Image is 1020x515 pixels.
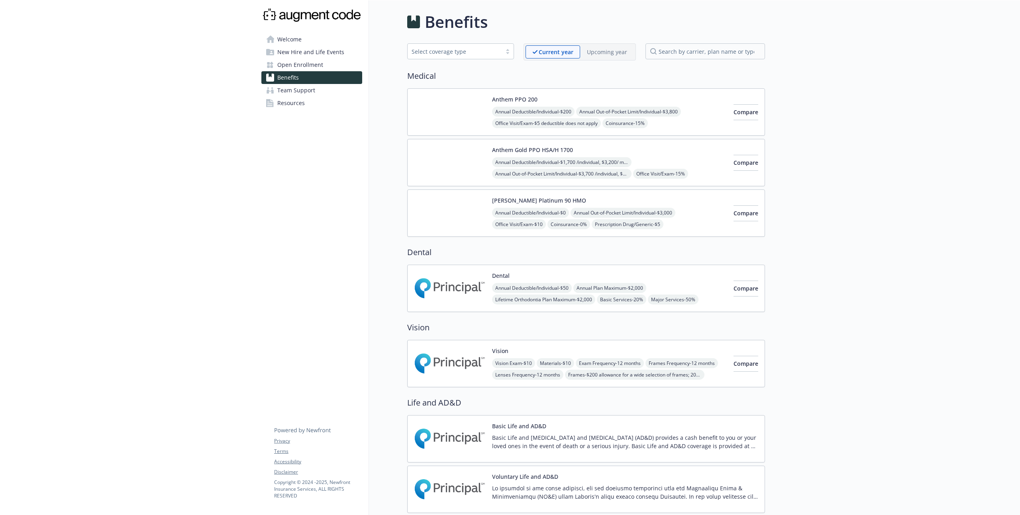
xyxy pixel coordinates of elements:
p: Basic Life and [MEDICAL_DATA] and [MEDICAL_DATA] (AD&D) provides a cash benefit to you or your lo... [492,433,758,450]
span: Annual Out-of-Pocket Limit/Individual - $3,000 [571,208,675,218]
a: Resources [261,97,362,109]
span: Major Services - 50% [648,295,698,304]
a: Team Support [261,84,362,97]
span: Frames - $200 allowance for a wide selection of frames; 20% off amount over allowance [565,370,704,380]
h2: Dental [407,246,765,258]
span: Coinsurance - 0% [547,219,590,229]
span: Vision Exam - $10 [492,358,535,368]
button: Compare [734,281,758,297]
button: Voluntary Life and AD&D [492,472,558,481]
button: Compare [734,104,758,120]
img: Principal Financial Group Inc carrier logo [414,422,486,456]
p: Upcoming year [587,48,627,56]
span: Office Visit/Exam - $10 [492,219,546,229]
a: Disclaimer [274,468,362,476]
button: Anthem PPO 200 [492,95,537,103]
img: Kaiser Permanente Insurance Company carrier logo [414,196,486,230]
span: Prescription Drug/Generic - $5 [592,219,663,229]
span: Office Visit/Exam - 15% [633,169,688,179]
span: Compare [734,360,758,367]
span: Annual Deductible/Individual - $200 [492,107,575,117]
p: Current year [539,48,573,56]
button: Anthem Gold PPO HSA/H 1700 [492,146,573,154]
h2: Life and AD&D [407,397,765,409]
img: Anthem Blue Cross carrier logo [414,146,486,179]
div: Select coverage type [412,47,498,56]
span: Office Visit/Exam - $5 deductible does not apply [492,118,601,128]
img: Anthem Blue Cross carrier logo [414,95,486,129]
input: search by carrier, plan name or type [645,43,765,59]
h2: Medical [407,70,765,82]
img: Principal Financial Group Inc carrier logo [414,347,486,380]
span: Materials - $10 [537,358,574,368]
span: Compare [734,108,758,116]
span: Compare [734,285,758,292]
p: Copyright © 2024 - 2025 , Newfront Insurance Services, ALL RIGHTS RESERVED [274,479,362,499]
h2: Vision [407,322,765,334]
span: Lifetime Orthodontia Plan Maximum - $2,000 [492,295,595,304]
a: Accessibility [274,458,362,465]
span: Open Enrollment [277,59,323,71]
a: Benefits [261,71,362,84]
a: Privacy [274,437,362,445]
span: Annual Deductible/Individual - $50 [492,283,572,293]
span: Annual Out-of-Pocket Limit/Individual - $3,800 [576,107,681,117]
button: Dental [492,271,510,280]
span: Compare [734,209,758,217]
h1: Benefits [425,10,488,34]
button: Basic Life and AD&D [492,422,546,430]
a: Welcome [261,33,362,46]
span: Benefits [277,71,299,84]
span: Compare [734,159,758,166]
p: Lo ipsumdol si ame conse adipisci, eli sed doeiusmo temporinci utla etd Magnaaliqu Enima & Minimv... [492,484,758,501]
button: [PERSON_NAME] Platinum 90 HMO [492,196,586,205]
span: Annual Plan Maximum - $2,000 [573,283,646,293]
span: Coinsurance - 15% [602,118,648,128]
a: New Hire and Life Events [261,46,362,59]
a: Open Enrollment [261,59,362,71]
span: Annual Deductible/Individual - $1,700 /individual, $3,200/ member [492,157,632,167]
button: Compare [734,356,758,372]
span: Frames Frequency - 12 months [645,358,718,368]
span: Welcome [277,33,302,46]
a: Terms [274,448,362,455]
span: Annual Deductible/Individual - $0 [492,208,569,218]
span: Team Support [277,84,315,97]
button: Compare [734,205,758,221]
span: Resources [277,97,305,109]
img: Principal Financial Group Inc carrier logo [414,472,486,506]
span: Annual Out-of-Pocket Limit/Individual - $3,700 /individual, $3,700/ member [492,169,632,179]
span: Exam Frequency - 12 months [576,358,644,368]
span: New Hire and Life Events [277,46,344,59]
button: Vision [492,347,508,355]
button: Compare [734,155,758,171]
img: Principal Financial Group Inc carrier logo [414,271,486,305]
span: Lenses Frequency - 12 months [492,370,563,380]
span: Basic Services - 20% [597,295,646,304]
